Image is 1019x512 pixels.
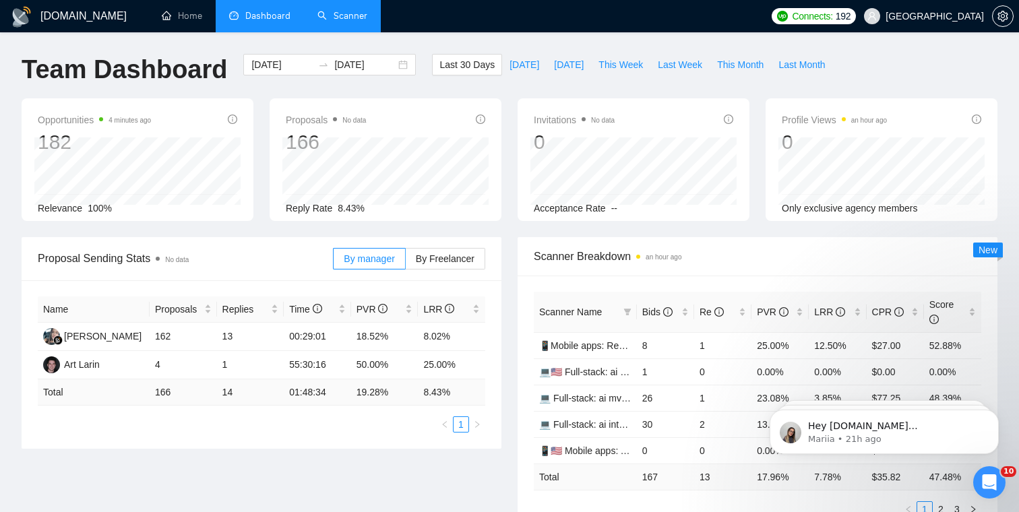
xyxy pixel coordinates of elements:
[286,129,366,155] div: 166
[53,335,63,345] img: gigradar-bm.png
[591,117,615,124] span: No data
[782,129,887,155] div: 0
[441,420,449,428] span: left
[286,203,332,214] span: Reply Rate
[714,307,724,317] span: info-circle
[894,307,904,317] span: info-circle
[539,445,710,456] a: 📱🇺🇸 Mobile apps: App Developer - titles
[782,203,918,214] span: Only exclusive agency members
[432,54,502,75] button: Last 30 Days
[351,323,419,351] td: 18.52%
[150,379,217,406] td: 166
[814,307,845,317] span: LRR
[439,57,495,72] span: Last 30 Days
[437,416,453,433] li: Previous Page
[378,304,388,313] span: info-circle
[43,330,142,341] a: MC[PERSON_NAME]
[217,296,284,323] th: Replies
[445,304,454,313] span: info-circle
[469,416,485,433] button: right
[771,54,832,75] button: Last Month
[539,340,660,351] a: 📱Mobile apps: React Native
[534,203,606,214] span: Acceptance Rate
[637,411,694,437] td: 30
[38,112,151,128] span: Opportunities
[979,245,997,255] span: New
[229,11,239,20] span: dashboard
[165,256,189,263] span: No data
[1001,466,1016,477] span: 10
[150,323,217,351] td: 162
[782,112,887,128] span: Profile Views
[694,358,751,385] td: 0
[637,358,694,385] td: 1
[710,54,771,75] button: This Month
[22,54,227,86] h1: Team Dashboard
[778,57,825,72] span: Last Month
[534,463,637,490] td: Total
[351,351,419,379] td: 50.00%
[809,332,866,358] td: 12.50%
[38,203,82,214] span: Relevance
[637,385,694,411] td: 26
[286,112,366,128] span: Proposals
[663,307,673,317] span: info-circle
[217,323,284,351] td: 13
[591,54,650,75] button: This Week
[929,315,939,324] span: info-circle
[162,10,202,22] a: homeHome
[992,11,1014,22] a: setting
[539,366,665,377] a: 💻🇺🇸 Full-stack: ai integration
[646,253,681,261] time: an hour ago
[534,248,981,265] span: Scanner Breakdown
[38,250,333,267] span: Proposal Sending Stats
[11,6,32,28] img: logo
[867,11,877,21] span: user
[694,437,751,463] td: 0
[539,419,653,430] a: 💻 Full-stack: ai integration
[217,351,284,379] td: 1
[416,253,474,264] span: By Freelancer
[251,57,313,72] input: Start date
[284,379,351,406] td: 01:48:34
[637,463,694,490] td: 167
[809,358,866,385] td: 0.00%
[284,351,351,379] td: 55:30:16
[318,59,329,70] span: swap-right
[357,304,388,315] span: PVR
[43,356,60,373] img: AL
[334,57,396,72] input: End date
[150,351,217,379] td: 4
[38,379,150,406] td: Total
[993,11,1013,22] span: setting
[929,299,954,325] span: Score
[217,379,284,406] td: 14
[64,357,100,372] div: Art Larin
[351,379,419,406] td: 19.28 %
[150,296,217,323] th: Proposals
[38,129,151,155] div: 182
[751,358,809,385] td: 0.00%
[43,358,100,369] a: ALArt Larin
[700,307,724,317] span: Re
[509,57,539,72] span: [DATE]
[502,54,547,75] button: [DATE]
[642,307,673,317] span: Bids
[650,54,710,75] button: Last Week
[749,381,1019,476] iframe: Intercom notifications message
[539,307,602,317] span: Scanner Name
[777,11,788,22] img: upwork-logo.png
[924,463,981,490] td: 47.48 %
[228,115,237,124] span: info-circle
[454,417,468,432] a: 1
[38,296,150,323] th: Name
[637,437,694,463] td: 0
[284,323,351,351] td: 00:29:01
[318,59,329,70] span: to
[809,463,866,490] td: 7.78 %
[694,332,751,358] td: 1
[658,57,702,72] span: Last Week
[476,115,485,124] span: info-circle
